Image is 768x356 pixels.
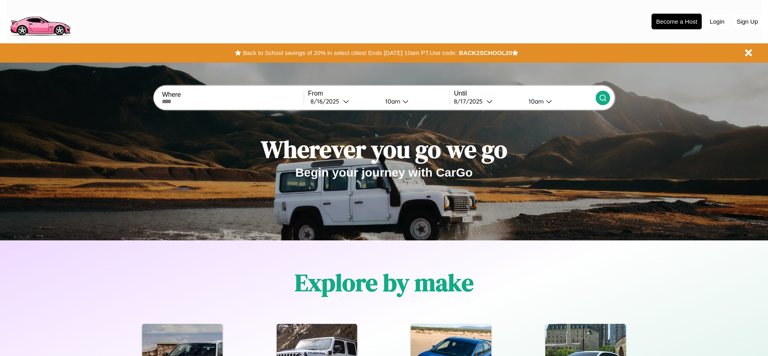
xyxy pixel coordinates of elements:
label: Until [454,90,595,97]
button: Back to School savings of 20% in select cities! Ends [DATE] 10am PT.Use code: [241,47,459,59]
button: 10am [522,97,595,106]
label: From [308,90,449,97]
div: 8 / 16 / 2025 [310,98,343,105]
button: 8/16/2025 [308,97,379,106]
label: Where [162,91,303,98]
button: Login [706,14,729,29]
div: 10am [381,98,402,105]
b: BACK2SCHOOL20 [459,49,512,56]
button: 10am [379,97,449,106]
div: 8 / 17 / 2025 [454,98,486,105]
h1: Explore by make [295,266,474,299]
div: 10am [525,98,546,105]
button: Sign Up [733,14,762,29]
button: Become a Host [652,14,702,29]
img: logo [6,4,74,38]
